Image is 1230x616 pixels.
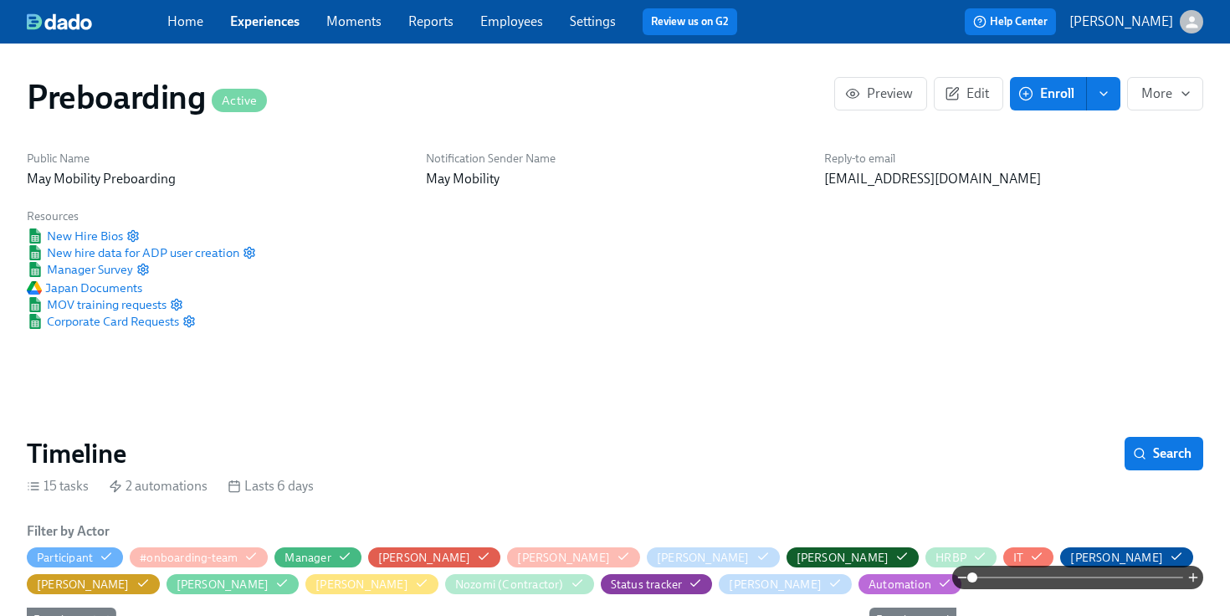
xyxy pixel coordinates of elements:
[27,280,142,296] span: Japan Documents
[934,77,1003,110] button: Edit
[1141,85,1189,102] span: More
[426,151,805,167] h6: Notification Sender Name
[824,151,1203,167] h6: Reply-to email
[643,8,737,35] button: Review us on G2
[935,550,966,566] div: Hide HRBP
[27,297,44,312] img: Google Sheet
[27,208,256,224] h6: Resources
[1069,10,1203,33] button: [PERSON_NAME]
[27,13,167,30] a: dado
[507,547,640,567] button: [PERSON_NAME]
[27,437,126,470] h2: Timeline
[787,547,920,567] button: [PERSON_NAME]
[1125,437,1203,470] button: Search
[1010,77,1087,110] button: Enroll
[27,313,179,330] span: Corporate Card Requests
[109,477,208,495] div: 2 automations
[27,228,44,244] img: Google Sheet
[27,228,123,244] a: Google SheetNew Hire Bios
[27,13,92,30] img: dado
[973,13,1048,30] span: Help Center
[848,85,913,102] span: Preview
[1127,77,1203,110] button: More
[27,261,133,278] a: Google SheetManager Survey
[27,244,239,261] span: New hire data for ADP user creation
[948,85,989,102] span: Edit
[797,550,889,566] div: Hide Derek Baker
[27,547,123,567] button: Participant
[326,13,382,29] a: Moments
[27,281,42,295] img: Google Drive
[1069,13,1173,31] p: [PERSON_NAME]
[1022,85,1074,102] span: Enroll
[27,262,44,277] img: Google Sheet
[426,170,805,188] p: May Mobility
[965,8,1056,35] button: Help Center
[140,550,238,566] div: Hide #onboarding-team
[647,547,780,567] button: [PERSON_NAME]
[37,550,93,566] div: Hide Participant
[27,296,167,313] span: MOV training requests
[27,313,179,330] a: Google SheetCorporate Card Requests
[27,280,142,296] a: Google DriveJapan Documents
[1136,445,1192,462] span: Search
[480,13,543,29] a: Employees
[408,13,454,29] a: Reports
[1087,77,1120,110] button: enroll
[130,547,268,567] button: #onboarding-team
[570,13,616,29] a: Settings
[1070,550,1163,566] div: Hide Josh
[27,477,89,495] div: 15 tasks
[230,13,300,29] a: Experiences
[517,550,610,566] div: Hide Ana
[167,13,203,29] a: Home
[274,547,361,567] button: Manager
[378,550,471,566] div: Hide Amanda Krause
[27,296,167,313] a: Google SheetMOV training requests
[1060,547,1193,567] button: [PERSON_NAME]
[657,550,750,566] div: [PERSON_NAME]
[834,77,927,110] button: Preview
[27,261,133,278] span: Manager Survey
[27,245,44,260] img: Google Sheet
[27,151,406,167] h6: Public Name
[824,170,1203,188] p: [EMAIL_ADDRESS][DOMAIN_NAME]
[1003,547,1053,567] button: IT
[27,314,44,329] img: Google Sheet
[1013,550,1023,566] div: Hide IT
[368,547,501,567] button: [PERSON_NAME]
[284,550,331,566] div: Hide Manager
[212,95,267,107] span: Active
[651,13,729,30] a: Review us on G2
[228,477,314,495] div: Lasts 6 days
[27,244,239,261] a: Google SheetNew hire data for ADP user creation
[27,522,110,541] h6: Filter by Actor
[27,228,123,244] span: New Hire Bios
[27,77,267,117] h1: Preboarding
[27,170,406,188] p: May Mobility Preboarding
[925,547,997,567] button: HRBP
